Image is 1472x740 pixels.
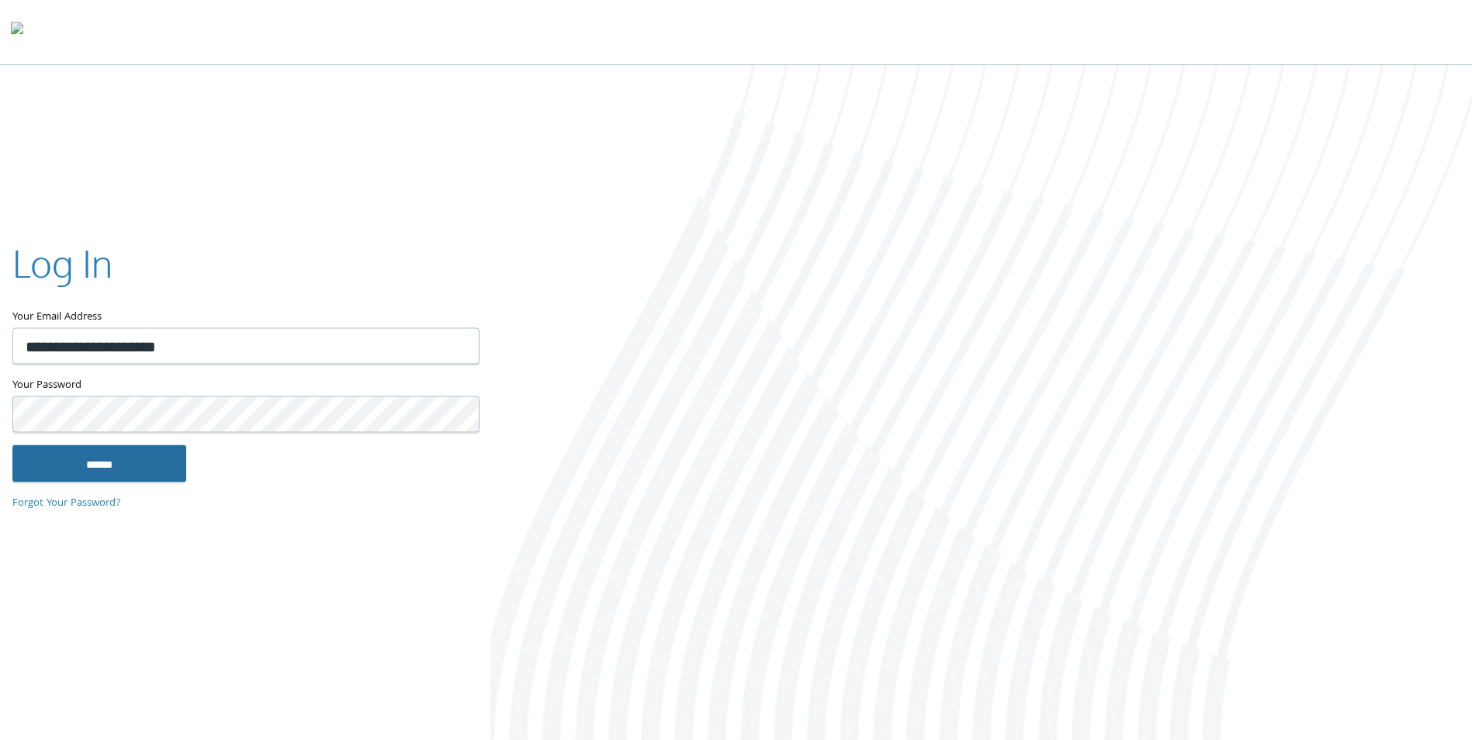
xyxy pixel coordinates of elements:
[449,337,467,355] keeper-lock: Open Keeper Popup
[12,496,121,513] a: Forgot Your Password?
[12,377,478,396] label: Your Password
[11,16,23,47] img: todyl-logo-dark.svg
[449,405,467,424] keeper-lock: Open Keeper Popup
[12,237,113,289] h2: Log In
